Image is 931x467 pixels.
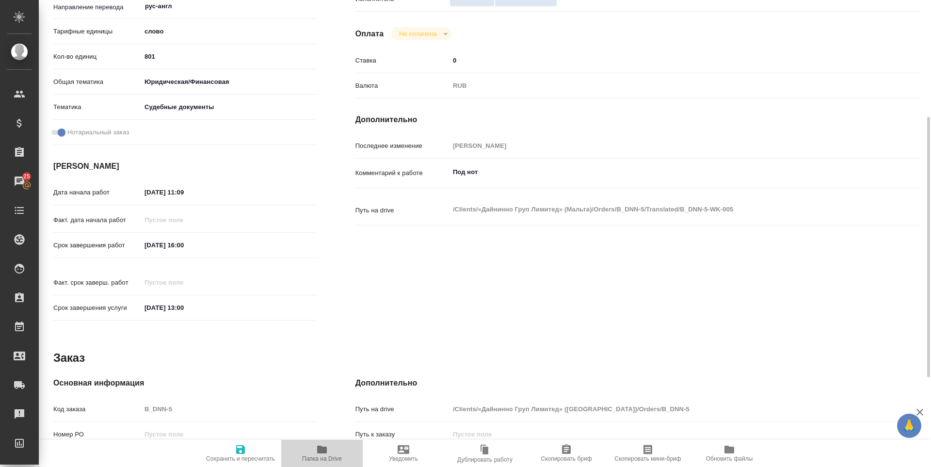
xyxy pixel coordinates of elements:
[355,404,449,414] p: Путь на drive
[67,128,129,137] span: Нотариальный заказ
[457,456,513,463] span: Дублировать работу
[355,56,449,65] p: Ставка
[389,455,418,462] span: Уведомить
[355,114,920,126] h4: Дополнительно
[141,99,317,115] div: Судебные документы
[607,440,689,467] button: Скопировать мини-бриф
[141,213,226,227] input: Пустое поле
[541,455,592,462] span: Скопировать бриф
[53,303,141,313] p: Срок завершения услуги
[355,206,449,215] p: Путь на drive
[206,455,275,462] span: Сохранить и пересчитать
[53,377,317,389] h4: Основная информация
[141,275,226,290] input: Пустое поле
[363,440,444,467] button: Уведомить
[53,161,317,172] h4: [PERSON_NAME]
[355,430,449,439] p: Путь к заказу
[449,201,873,218] textarea: /Clients/«Дайнинно Груп Лимитед» (Мальта)/Orders/B_DNN-5/Translated/B_DNN-5-WK-005
[355,377,920,389] h4: Дополнительно
[53,215,141,225] p: Факт. дата начала работ
[53,188,141,197] p: Дата начала работ
[444,440,526,467] button: Дублировать работу
[53,404,141,414] p: Код заказа
[200,440,281,467] button: Сохранить и пересчитать
[141,185,226,199] input: ✎ Введи что-нибудь
[53,52,141,62] p: Кол-во единиц
[391,27,451,40] div: Не оплачена
[53,278,141,288] p: Факт. срок заверш. работ
[141,74,317,90] div: Юридическая/Финансовая
[141,427,317,441] input: Пустое поле
[53,77,141,87] p: Общая тематика
[355,141,449,151] p: Последнее изменение
[706,455,753,462] span: Обновить файлы
[355,168,449,178] p: Комментарий к работе
[449,78,873,94] div: RUB
[53,241,141,250] p: Срок завершения работ
[449,164,873,180] textarea: Под нот
[53,430,141,439] p: Номер РО
[449,53,873,67] input: ✎ Введи что-нибудь
[897,414,921,438] button: 🙏
[526,440,607,467] button: Скопировать бриф
[449,427,873,441] input: Пустое поле
[355,28,384,40] h4: Оплата
[141,402,317,416] input: Пустое поле
[396,30,439,38] button: Не оплачена
[311,5,313,7] button: Open
[53,102,141,112] p: Тематика
[53,350,85,366] h2: Заказ
[281,440,363,467] button: Папка на Drive
[53,2,141,12] p: Направление перевода
[302,455,342,462] span: Папка на Drive
[901,416,917,436] span: 🙏
[141,23,317,40] div: слово
[689,440,770,467] button: Обновить файлы
[141,49,317,64] input: ✎ Введи что-нибудь
[141,238,226,252] input: ✎ Введи что-нибудь
[2,169,36,193] a: 25
[17,172,36,181] span: 25
[53,27,141,36] p: Тарифные единицы
[449,402,873,416] input: Пустое поле
[449,139,873,153] input: Пустое поле
[355,81,449,91] p: Валюта
[614,455,681,462] span: Скопировать мини-бриф
[141,301,226,315] input: ✎ Введи что-нибудь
